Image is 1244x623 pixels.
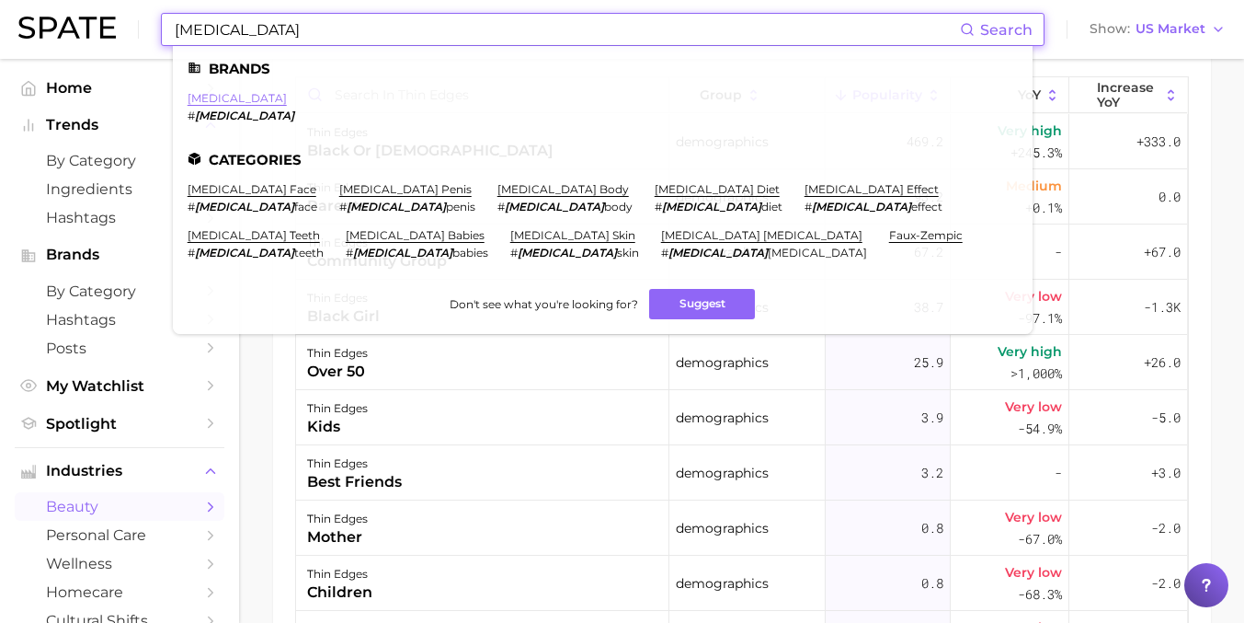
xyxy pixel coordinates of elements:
[46,152,193,169] span: by Category
[307,342,368,364] div: thin edges
[649,289,755,319] button: Suggest
[15,492,224,521] a: beauty
[307,526,368,548] div: mother
[998,340,1062,363] span: Very high
[805,182,939,196] a: [MEDICAL_DATA] effect
[1158,186,1181,208] span: 0.0
[15,521,224,549] a: personal care
[46,583,193,601] span: homecare
[307,453,402,475] div: thin edges
[46,180,193,198] span: Ingredients
[15,334,224,363] a: Posts
[768,246,867,260] span: [MEDICAL_DATA]
[46,117,193,133] span: Trends
[15,549,224,578] a: wellness
[15,241,224,269] button: Brands
[46,463,193,479] span: Industries
[173,14,960,45] input: Search here for a brand, industry, or ingredient
[1136,24,1205,34] span: US Market
[307,398,368,420] div: thin edges
[46,79,193,97] span: Home
[353,246,452,260] em: [MEDICAL_DATA]
[510,228,635,242] a: [MEDICAL_DATA] skin
[497,182,629,196] a: [MEDICAL_DATA] body
[188,109,195,122] span: #
[505,200,604,213] em: [MEDICAL_DATA]
[339,200,347,213] span: #
[46,247,193,263] span: Brands
[805,200,812,213] span: #
[1010,142,1062,164] span: +245.3%
[195,109,294,122] em: [MEDICAL_DATA]
[296,501,1188,556] button: thin edgesmotherdemographics0.8Very low-67.0%-2.0
[195,246,294,260] em: [MEDICAL_DATA]
[662,200,761,213] em: [MEDICAL_DATA]
[761,200,782,213] span: diet
[497,200,505,213] span: #
[46,209,193,226] span: Hashtags
[15,146,224,175] a: by Category
[980,21,1033,39] span: Search
[46,555,193,572] span: wellness
[914,352,943,374] span: 25.9
[676,407,769,429] span: demographics
[889,228,963,242] a: faux-zempic
[450,297,638,311] span: Don't see what you're looking for?
[46,283,193,300] span: by Category
[676,462,769,484] span: demographics
[1151,462,1181,484] span: +3.0
[604,200,633,213] span: body
[617,246,639,260] span: skin
[307,471,402,493] div: best friends
[921,462,943,484] span: 3.2
[307,563,372,585] div: thin edges
[676,352,769,374] span: demographics
[15,372,224,400] a: My Watchlist
[1018,87,1041,102] span: YoY
[15,578,224,606] a: homecare
[911,200,942,213] span: effect
[307,508,368,530] div: thin edges
[1025,197,1062,219] span: +0.1%
[1090,24,1130,34] span: Show
[676,517,769,539] span: demographics
[518,246,617,260] em: [MEDICAL_DATA]
[1018,583,1062,606] span: -68.3%
[1006,175,1062,197] span: Medium
[676,572,769,594] span: demographics
[1136,131,1181,153] span: +333.0
[655,200,662,213] span: #
[15,277,224,306] a: by Category
[1144,352,1181,374] span: +26.0
[1018,418,1062,440] span: -54.9%
[1151,407,1181,429] span: -5.0
[1005,396,1062,418] span: Very low
[1085,17,1230,41] button: ShowUS Market
[661,246,668,260] span: #
[294,246,324,260] span: teeth
[655,182,780,196] a: [MEDICAL_DATA] diet
[921,407,943,429] span: 3.9
[188,182,316,196] a: [MEDICAL_DATA] face
[296,390,1188,445] button: thin edgeskidsdemographics3.9Very low-54.9%-5.0
[188,152,1018,167] li: Categories
[346,246,353,260] span: #
[307,582,372,604] div: children
[1069,77,1187,113] button: Increase YoY
[307,361,368,383] div: over 50
[510,246,518,260] span: #
[346,228,485,242] a: [MEDICAL_DATA] babies
[46,340,193,357] span: Posts
[15,306,224,334] a: Hashtags
[921,572,943,594] span: 0.8
[188,246,195,260] span: #
[1144,296,1181,318] span: -1.3k
[339,182,472,196] a: [MEDICAL_DATA] penis
[668,246,768,260] em: [MEDICAL_DATA]
[921,517,943,539] span: 0.8
[1005,506,1062,528] span: Very low
[1055,241,1062,263] span: -
[188,200,195,213] span: #
[347,200,446,213] em: [MEDICAL_DATA]
[15,410,224,438] a: Spotlight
